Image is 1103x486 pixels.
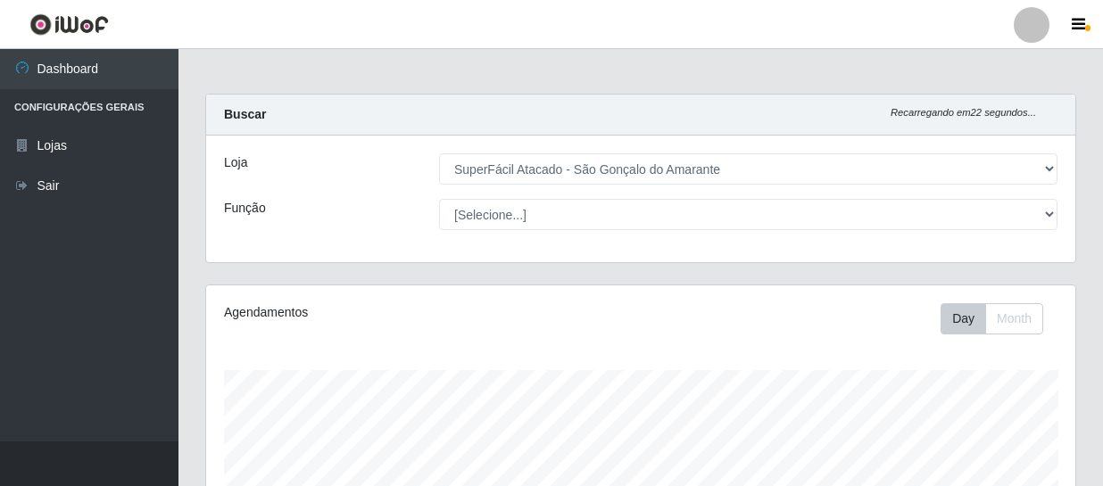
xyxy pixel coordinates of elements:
img: CoreUI Logo [29,13,109,36]
label: Função [224,199,266,218]
div: Toolbar with button groups [941,303,1057,334]
strong: Buscar [224,107,266,121]
div: Agendamentos [224,303,556,322]
i: Recarregando em 22 segundos... [891,107,1036,118]
button: Day [941,303,986,334]
label: Loja [224,153,247,172]
button: Month [985,303,1043,334]
div: First group [941,303,1043,334]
